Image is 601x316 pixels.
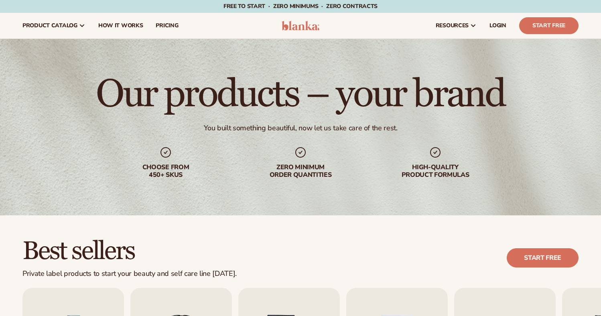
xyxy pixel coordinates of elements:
div: Choose from 450+ Skus [114,164,217,179]
span: LOGIN [489,22,506,29]
span: product catalog [22,22,77,29]
span: Free to start · ZERO minimums · ZERO contracts [223,2,378,10]
img: logo [282,21,320,30]
a: Start free [507,248,579,267]
span: pricing [156,22,178,29]
div: You built something beautiful, now let us take care of the rest. [204,124,398,133]
div: High-quality product formulas [384,164,487,179]
span: How It Works [98,22,143,29]
a: How It Works [92,13,150,38]
a: pricing [149,13,185,38]
a: Start Free [519,17,579,34]
a: product catalog [16,13,92,38]
span: resources [436,22,469,29]
a: LOGIN [483,13,513,38]
div: Private label products to start your beauty and self care line [DATE]. [22,269,237,278]
h1: Our products – your brand [96,75,505,114]
a: resources [429,13,483,38]
div: Zero minimum order quantities [249,164,352,179]
h2: Best sellers [22,238,237,265]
